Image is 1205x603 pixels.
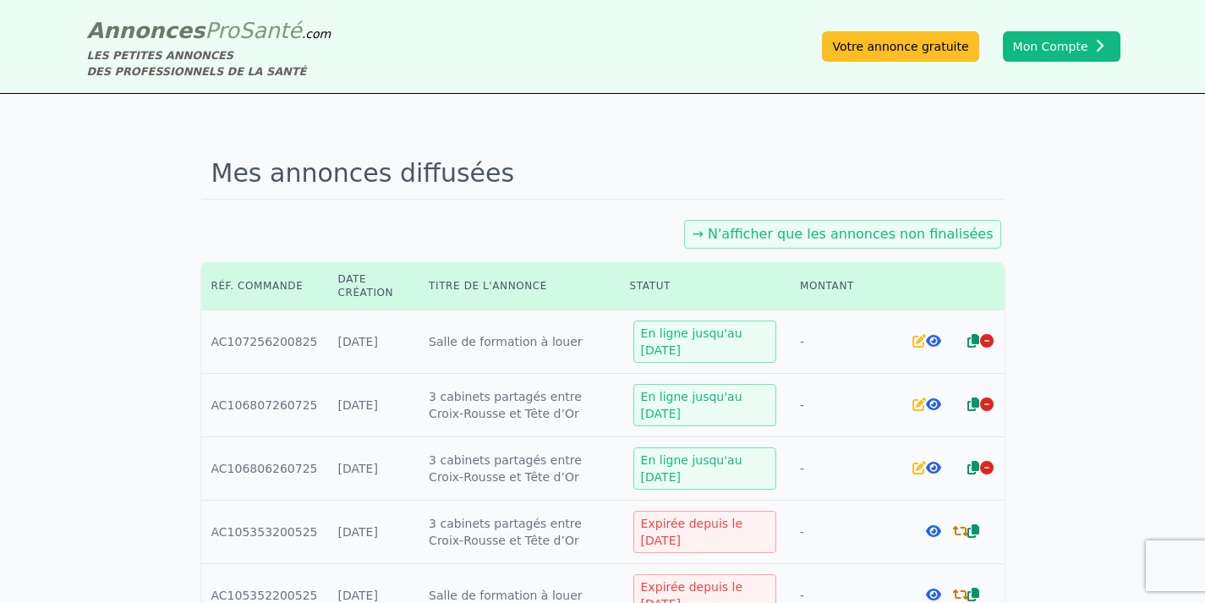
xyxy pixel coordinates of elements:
[328,501,419,564] td: [DATE]
[201,437,328,501] td: AC106806260725
[201,148,1005,200] h1: Mes annonces diffusées
[790,437,902,501] td: -
[419,437,620,501] td: 3 cabinets partagés entre Croix-Rousse et Tête d’Or
[822,31,978,62] a: Votre annonce gratuite
[201,310,328,374] td: AC107256200825
[87,47,331,79] div: LES PETITES ANNONCES DES PROFESSIONNELS DE LA SANTÉ
[967,524,979,538] i: Dupliquer l'annonce
[239,18,302,43] span: Santé
[790,262,902,310] th: Montant
[302,27,331,41] span: .com
[419,501,620,564] td: 3 cabinets partagés entre Croix-Rousse et Tête d’Or
[419,262,620,310] th: Titre de l'annonce
[980,461,994,474] i: Arrêter la diffusion de l'annonce
[328,437,419,501] td: [DATE]
[692,226,993,242] a: → N'afficher que les annonces non finalisées
[790,310,902,374] td: -
[205,18,239,43] span: Pro
[912,334,926,348] i: Editer l'annonce
[633,384,776,426] div: En ligne jusqu'au [DATE]
[926,524,941,538] i: Voir l'annonce
[1003,31,1120,62] button: Mon Compte
[633,447,776,490] div: En ligne jusqu'au [DATE]
[953,588,968,601] i: Renouveler la commande
[953,524,968,538] i: Renouveler la commande
[633,321,776,363] div: En ligne jusqu'au [DATE]
[790,374,902,437] td: -
[790,501,902,564] td: -
[419,374,620,437] td: 3 cabinets partagés entre Croix-Rousse et Tête d’Or
[328,262,419,310] th: Date création
[926,461,941,474] i: Voir l'annonce
[926,334,941,348] i: Voir l'annonce
[633,511,776,553] div: Expirée depuis le [DATE]
[926,588,941,601] i: Voir l'annonce
[201,374,328,437] td: AC106807260725
[980,334,994,348] i: Arrêter la diffusion de l'annonce
[926,397,941,411] i: Voir l'annonce
[328,310,419,374] td: [DATE]
[967,397,979,411] i: Dupliquer l'annonce
[201,501,328,564] td: AC105353200525
[912,397,926,411] i: Editer l'annonce
[980,397,994,411] i: Arrêter la diffusion de l'annonce
[967,588,979,601] i: Dupliquer l'annonce
[912,461,926,474] i: Editer l'annonce
[328,374,419,437] td: [DATE]
[419,310,620,374] td: Salle de formation à louer
[620,262,790,310] th: Statut
[87,18,205,43] span: Annonces
[967,461,979,474] i: Dupliquer l'annonce
[201,262,328,310] th: Réf. commande
[87,18,331,43] a: AnnoncesProSanté.com
[967,334,979,348] i: Dupliquer l'annonce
